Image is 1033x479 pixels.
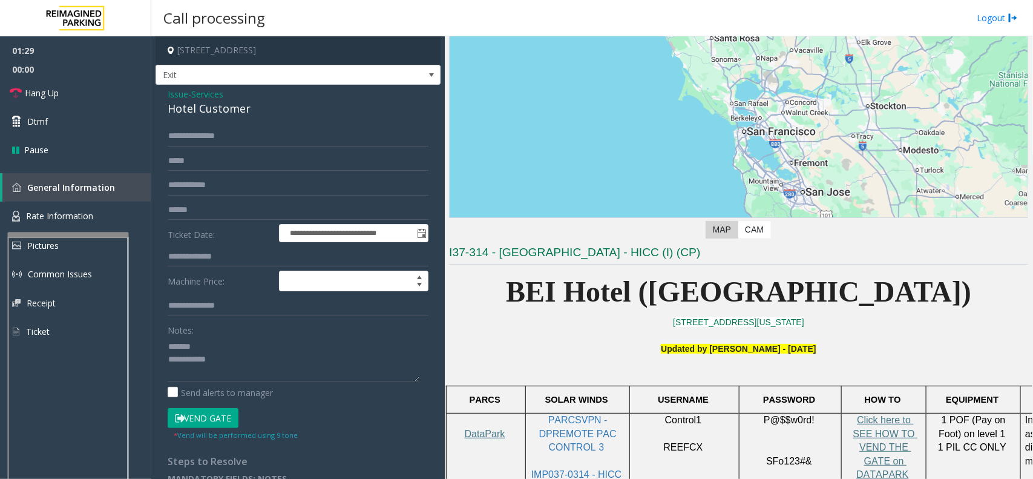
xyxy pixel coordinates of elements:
span: Increase value [411,271,428,281]
label: Send alerts to manager [168,386,273,399]
span: Issue [168,88,188,101]
span: Toggle popup [415,225,428,242]
img: 'icon' [12,211,20,222]
span: Control1 [665,415,701,425]
span: General Information [27,182,115,193]
span: EQUIPMENT [946,395,999,405]
span: REEFCX [664,442,703,452]
label: Notes: [168,320,194,337]
span: Exit [156,65,383,85]
span: 1 POF (Pay on Foot) on level 1 [939,415,1008,438]
h4: Steps to Resolve [168,456,428,467]
label: Ticket Date: [165,224,276,242]
span: Rate Information [26,210,93,222]
span: P@$$w0rd! [764,415,815,425]
span: DataPark [465,429,505,439]
span: Decrease value [411,281,428,291]
span: PASSWORD [763,395,815,405]
h4: [STREET_ADDRESS] [156,36,441,65]
label: CAM [738,221,771,239]
b: Updated by [PERSON_NAME] - [DATE] [661,344,816,354]
h3: Call processing [157,3,271,33]
span: PARCS [470,395,500,405]
span: - [188,88,223,100]
a: DataPark [465,429,505,439]
span: Dtmf [27,115,48,128]
div: 50 8th Avenue, San Francisco, CA [731,107,747,130]
span: SOLAR WINDS [545,395,608,405]
b: BEI Hotel ([GEOGRAPHIC_DATA]) [506,276,971,308]
span: PARCSVPN - DPREMOTE PAC CONTROL 3 [539,415,619,452]
label: Map [706,221,738,239]
img: logout [1008,12,1018,24]
span: Pause [24,144,48,156]
span: Hang Up [25,87,59,99]
a: [STREET_ADDRESS][US_STATE] [673,317,804,327]
button: Vend Gate [168,408,238,429]
a: Logout [977,12,1018,24]
a: General Information [2,173,151,202]
span: USERNAME [658,395,709,405]
h3: I37-314 - [GEOGRAPHIC_DATA] - HICC (I) (CP) [449,245,1028,265]
div: Hotel Customer [168,101,428,117]
label: Machine Price: [165,271,276,291]
img: 'icon' [12,183,21,192]
span: SFo123#& [766,456,812,466]
span: HOW TO [865,395,901,405]
span: 1 PIL CC ONLY [938,442,1006,452]
span: Services [191,88,223,101]
small: Vend will be performed using 9 tone [174,431,298,440]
